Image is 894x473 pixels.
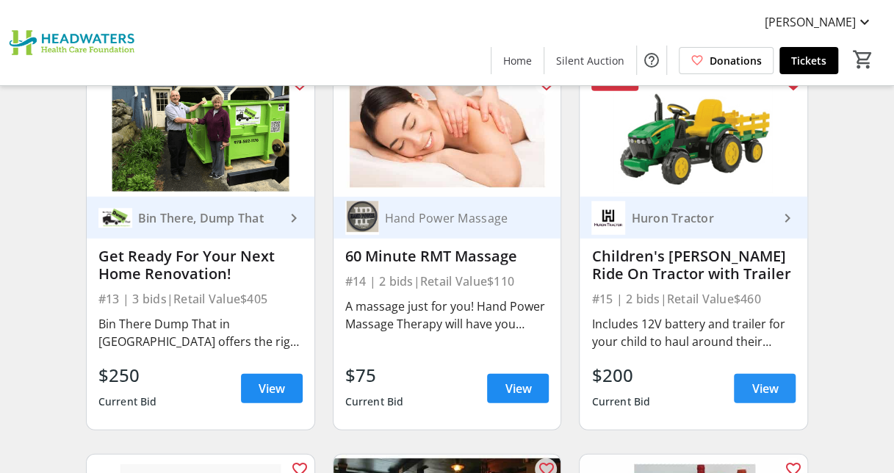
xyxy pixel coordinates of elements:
[98,389,157,415] div: Current Bid
[98,201,132,235] img: Bin There, Dump That
[544,47,636,74] a: Silent Auction
[625,211,778,225] div: Huron Tractor
[505,380,531,397] span: View
[98,248,303,283] div: Get Ready For Your Next Home Renovation!
[241,374,303,403] a: View
[591,201,625,235] img: Huron Tractor
[345,248,549,265] div: 60 Minute RMT Massage
[580,197,807,239] a: Huron TractorHuron Tractor
[345,201,379,235] img: Hand Power Massage
[132,211,285,225] div: Bin There, Dump That
[285,209,303,227] mat-icon: keyboard_arrow_right
[98,315,303,350] div: Bin There Dump That in [GEOGRAPHIC_DATA] offers the right dumpster solutions for your project. Wh...
[87,197,314,239] a: Bin There, Dump ThatBin There, Dump That
[679,47,774,74] a: Donations
[591,315,796,350] div: Includes 12V battery and trailer for your child to haul around their favourite items while they r...
[591,362,650,389] div: $200
[379,211,532,225] div: Hand Power Massage
[765,13,856,31] span: [PERSON_NAME]
[779,47,838,74] a: Tickets
[259,380,285,397] span: View
[791,53,826,68] span: Tickets
[345,362,404,389] div: $75
[753,10,885,34] button: [PERSON_NAME]
[503,53,532,68] span: Home
[591,389,650,415] div: Current Bid
[345,297,549,333] div: A massage just for you! Hand Power Massage Therapy will have you feeling your best and rid of any...
[778,209,796,227] mat-icon: keyboard_arrow_right
[556,53,624,68] span: Silent Auction
[491,47,544,74] a: Home
[734,374,796,403] a: View
[591,289,796,309] div: #15 | 2 bids | Retail Value $460
[751,380,778,397] span: View
[345,389,404,415] div: Current Bid
[98,289,303,309] div: #13 | 3 bids | Retail Value $405
[710,53,762,68] span: Donations
[345,271,549,292] div: #14 | 2 bids | Retail Value $110
[87,69,314,197] img: Get Ready For Your Next Home Renovation!
[580,69,807,197] img: Children's John Deere Ride On Tractor with Trailer
[9,6,140,79] img: Headwaters Health Care Foundation's Logo
[850,46,876,73] button: Cart
[637,46,666,75] button: Help
[334,69,561,197] img: 60 Minute RMT Massage
[98,362,157,389] div: $250
[487,374,549,403] a: View
[591,248,796,283] div: Children's [PERSON_NAME] Ride On Tractor with Trailer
